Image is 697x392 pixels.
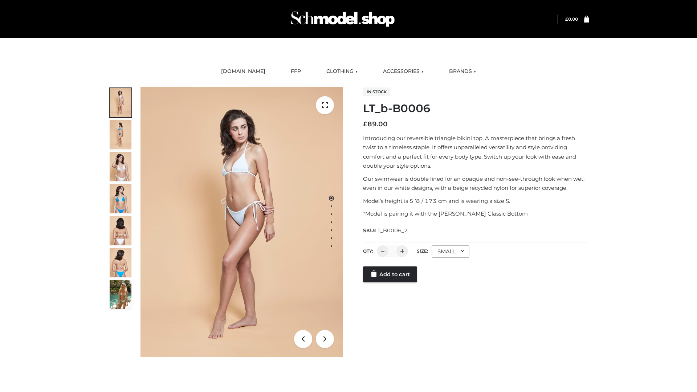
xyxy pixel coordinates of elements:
[363,120,388,128] bdi: 89.00
[378,64,429,79] a: ACCESSORIES
[216,64,271,79] a: [DOMAIN_NAME]
[110,120,131,149] img: ArielClassicBikiniTop_CloudNine_AzureSky_OW114ECO_2-scaled.jpg
[565,16,568,22] span: £
[363,266,417,282] a: Add to cart
[110,280,131,309] img: Arieltop_CloudNine_AzureSky2.jpg
[321,64,363,79] a: CLOTHING
[288,5,397,33] img: Schmodel Admin 964
[285,64,306,79] a: FFP
[363,87,390,96] span: In stock
[363,102,589,115] h1: LT_b-B0006
[140,87,343,357] img: LT_b-B0006
[375,227,408,234] span: LT_B0006_2
[110,88,131,117] img: ArielClassicBikiniTop_CloudNine_AzureSky_OW114ECO_1-scaled.jpg
[363,248,373,254] label: QTY:
[363,174,589,193] p: Our swimwear is double lined for an opaque and non-see-through look when wet, even in our white d...
[565,16,578,22] a: £0.00
[363,134,589,171] p: Introducing our reversible triangle bikini top. A masterpiece that brings a fresh twist to a time...
[110,184,131,213] img: ArielClassicBikiniTop_CloudNine_AzureSky_OW114ECO_4-scaled.jpg
[110,248,131,277] img: ArielClassicBikiniTop_CloudNine_AzureSky_OW114ECO_8-scaled.jpg
[363,196,589,206] p: Model’s height is 5 ‘8 / 173 cm and is wearing a size S.
[363,209,589,219] p: *Model is pairing it with the [PERSON_NAME] Classic Bottom
[432,245,469,258] div: SMALL
[110,216,131,245] img: ArielClassicBikiniTop_CloudNine_AzureSky_OW114ECO_7-scaled.jpg
[444,64,481,79] a: BRANDS
[417,248,428,254] label: Size:
[110,152,131,181] img: ArielClassicBikiniTop_CloudNine_AzureSky_OW114ECO_3-scaled.jpg
[565,16,578,22] bdi: 0.00
[363,226,408,235] span: SKU:
[363,120,367,128] span: £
